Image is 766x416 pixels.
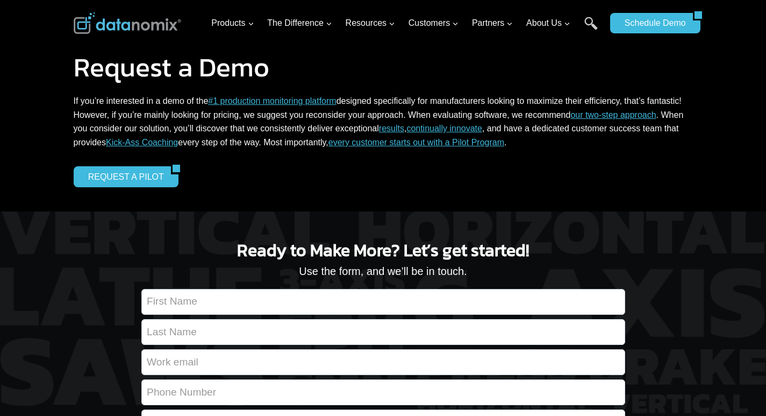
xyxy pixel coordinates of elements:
[74,166,171,187] a: REQUEST A PILOT
[208,96,336,105] a: #1 production monitoring platform
[409,16,459,30] span: Customers
[74,12,181,34] img: Datanomix
[267,16,332,30] span: The Difference
[141,349,625,375] input: Work email
[207,6,605,41] nav: Primary Navigation
[379,124,404,133] a: results
[610,13,693,33] a: Schedule Demo
[74,94,693,149] p: If you’re interested in a demo of the designed specifically for manufacturers looking to maximize...
[211,16,254,30] span: Products
[141,259,625,284] p: Use the form, and we’ll be in touch.
[472,16,513,30] span: Partners
[346,16,395,30] span: Resources
[526,16,570,30] span: About Us
[328,138,504,147] a: every customer starts out with a Pilot Program
[141,319,625,345] input: Last Name
[570,110,656,119] a: our two-step approach
[406,124,482,133] a: continually innovate
[141,379,625,405] input: Phone Number
[74,54,693,81] h1: Request a Demo
[584,17,598,41] a: Search
[141,289,625,315] input: First Name
[106,138,178,147] a: Kick-Ass Coaching
[237,237,529,263] span: Ready to Make More? Let’s get started!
